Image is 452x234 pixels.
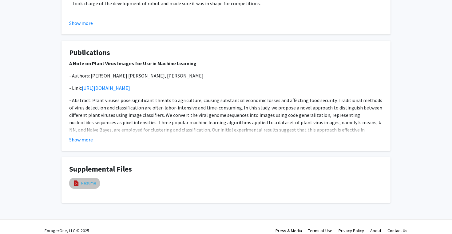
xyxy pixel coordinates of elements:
[5,206,26,229] iframe: Chat
[69,84,383,92] p: - Link:
[69,19,93,27] button: Show more
[69,0,261,6] span: - Took charge of the development of robot and made sure it was in shape for competitions.
[82,85,130,91] a: [URL][DOMAIN_NAME]
[69,97,383,141] p: - Abstract: Plant viruses pose significant threats to agriculture, causing substantial economic l...
[276,228,302,233] a: Press & Media
[69,48,383,57] h4: Publications
[370,228,381,233] a: About
[387,228,407,233] a: Contact Us
[339,228,364,233] a: Privacy Policy
[81,180,96,186] a: Resume
[73,180,80,187] img: pdf_icon.png
[69,72,383,79] p: - Authors: [PERSON_NAME] [PERSON_NAME], [PERSON_NAME]
[69,136,93,143] button: Show more
[69,165,383,174] h4: Supplemental Files
[308,228,332,233] a: Terms of Use
[69,60,196,66] strong: A Note on Plant Virus Images for Use in Machine Learning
